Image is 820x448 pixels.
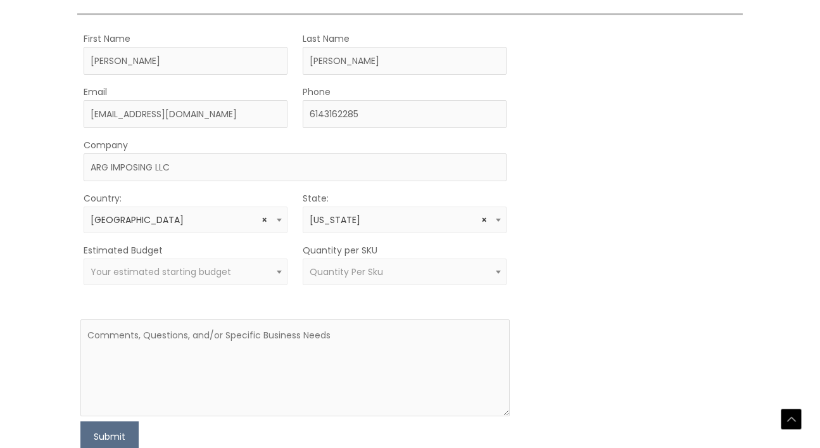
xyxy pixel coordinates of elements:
[303,242,377,259] label: Quantity per SKU
[303,207,507,233] span: Florida
[91,266,231,278] span: Your estimated starting budget
[84,153,507,181] input: Company Name
[84,84,107,100] label: Email
[310,214,499,226] span: Florida
[303,47,507,75] input: Last Name
[84,30,130,47] label: First Name
[84,137,128,153] label: Company
[84,100,287,128] input: Enter Your Email
[303,84,331,100] label: Phone
[84,207,287,233] span: United States
[262,214,267,226] span: Remove all items
[303,30,350,47] label: Last Name
[310,266,383,278] span: Quantity Per Sku
[84,190,122,207] label: Country:
[303,190,329,207] label: State:
[84,242,163,259] label: Estimated Budget
[303,100,507,128] input: Enter Your Phone Number
[91,214,280,226] span: United States
[84,47,287,75] input: First Name
[481,214,487,226] span: Remove all items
